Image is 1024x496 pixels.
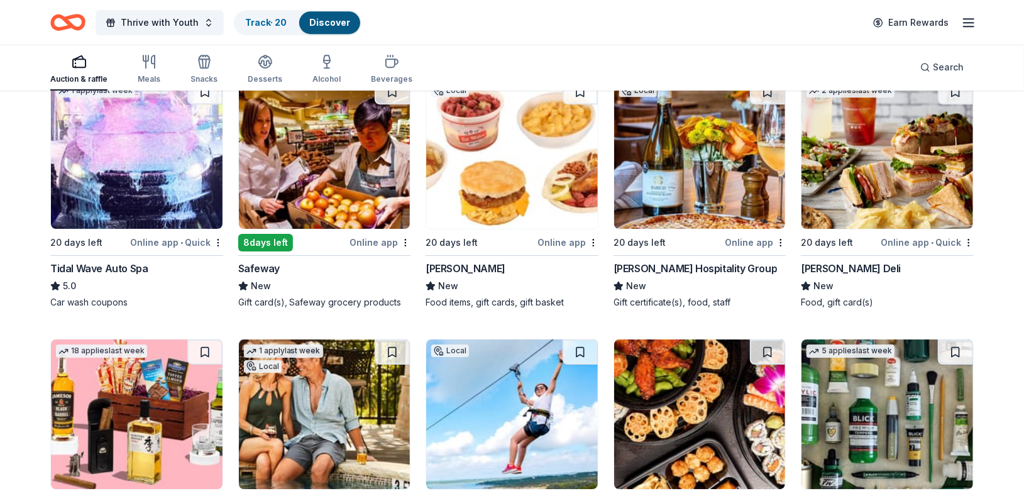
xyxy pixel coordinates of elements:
[807,84,895,97] div: 2 applies last week
[426,79,598,229] img: Image for Bill Miller
[619,84,657,97] div: Local
[426,296,598,309] div: Food items, gift cards, gift basket
[431,84,469,97] div: Local
[881,234,974,250] div: Online app Quick
[371,49,412,91] button: Beverages
[614,339,786,489] img: Image for RA Sushi
[50,74,107,84] div: Auction & raffle
[312,74,341,84] div: Alcohol
[50,235,102,250] div: 20 days left
[251,278,271,294] span: New
[51,79,223,229] img: Image for Tidal Wave Auto Spa
[807,344,895,358] div: 5 applies last week
[248,74,282,84] div: Desserts
[537,234,598,250] div: Online app
[248,49,282,91] button: Desserts
[190,74,217,84] div: Snacks
[234,10,361,35] button: Track· 20Discover
[56,344,147,358] div: 18 applies last week
[431,344,469,357] div: Local
[801,79,974,309] a: Image for McAlister's Deli2 applieslast week20 days leftOnline app•Quick[PERSON_NAME] DeliNewFood...
[813,278,834,294] span: New
[910,55,974,80] button: Search
[350,234,410,250] div: Online app
[50,8,85,37] a: Home
[50,49,107,91] button: Auction & raffle
[801,296,974,309] div: Food, gift card(s)
[614,79,786,229] img: Image for Berg Hospitality Group
[138,74,160,84] div: Meals
[426,79,598,309] a: Image for Bill MillerLocal20 days leftOnline app[PERSON_NAME]NewFood items, gift cards, gift basket
[239,339,410,489] img: Image for La Cantera Resort & Spa
[426,235,478,250] div: 20 days left
[138,49,160,91] button: Meals
[614,235,666,250] div: 20 days left
[614,261,778,276] div: [PERSON_NAME] Hospitality Group
[51,339,223,489] img: Image for The BroBasket
[614,296,786,309] div: Gift certificate(s), food, staff
[238,79,411,309] a: Image for Safeway8days leftOnline appSafewayNewGift card(s), Safeway grocery products
[130,234,223,250] div: Online app Quick
[50,79,223,309] a: Image for Tidal Wave Auto Spa1 applylast week20 days leftOnline app•QuickTidal Wave Auto Spa5.0Ca...
[56,84,135,97] div: 1 apply last week
[725,234,786,250] div: Online app
[426,261,505,276] div: [PERSON_NAME]
[238,261,280,276] div: Safeway
[121,15,199,30] span: Thrive with Youth
[239,79,410,229] img: Image for Safeway
[50,296,223,309] div: Car wash coupons
[801,235,853,250] div: 20 days left
[238,234,293,251] div: 8 days left
[438,278,458,294] span: New
[244,344,323,358] div: 1 apply last week
[866,11,956,34] a: Earn Rewards
[180,238,183,248] span: •
[245,17,287,28] a: Track· 20
[190,49,217,91] button: Snacks
[626,278,646,294] span: New
[801,261,901,276] div: [PERSON_NAME] Deli
[931,238,933,248] span: •
[244,360,282,373] div: Local
[801,79,973,229] img: Image for McAlister's Deli
[801,339,973,489] img: Image for BLICK Art Materials
[238,296,411,309] div: Gift card(s), Safeway grocery products
[309,17,350,28] a: Discover
[371,74,412,84] div: Beverages
[312,49,341,91] button: Alcohol
[50,261,148,276] div: Tidal Wave Auto Spa
[96,10,224,35] button: Thrive with Youth
[63,278,76,294] span: 5.0
[614,79,786,309] a: Image for Berg Hospitality GroupLocal20 days leftOnline app[PERSON_NAME] Hospitality GroupNewGift...
[426,339,598,489] img: Image for Lake Travis Zipline Adventures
